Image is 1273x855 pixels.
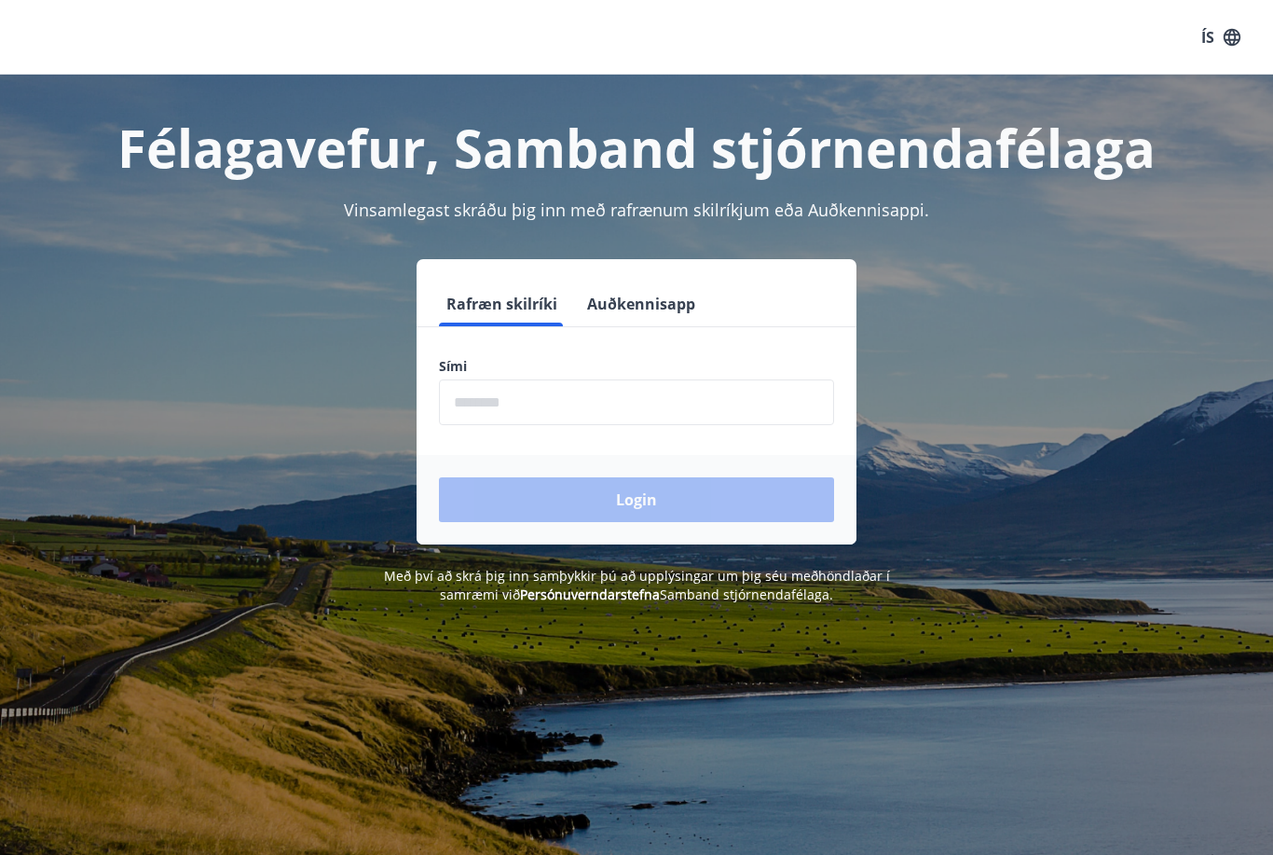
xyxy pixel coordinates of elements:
[22,112,1251,183] h1: Félagavefur, Samband stjórnendafélaga
[1191,21,1251,54] button: ÍS
[439,357,834,376] label: Sími
[439,282,565,326] button: Rafræn skilríki
[384,567,890,603] span: Með því að skrá þig inn samþykkir þú að upplýsingar um þig séu meðhöndlaðar í samræmi við Samband...
[580,282,703,326] button: Auðkennisapp
[344,199,929,221] span: Vinsamlegast skráðu þig inn með rafrænum skilríkjum eða Auðkennisappi.
[520,586,660,603] a: Persónuverndarstefna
